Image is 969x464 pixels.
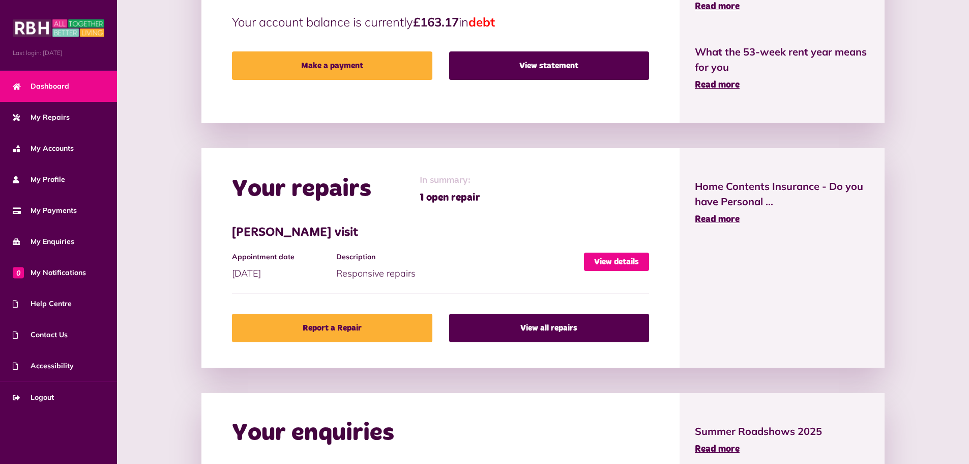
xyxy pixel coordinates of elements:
span: My Notifications [13,267,86,278]
img: MyRBH [13,18,104,38]
a: Make a payment [232,51,432,80]
span: What the 53-week rent year means for you [695,44,869,75]
span: Read more [695,80,740,90]
span: In summary: [420,174,480,187]
h4: Description [336,253,579,261]
span: Contact Us [13,330,68,340]
span: My Profile [13,174,65,185]
span: Accessibility [13,361,74,371]
span: My Repairs [13,112,70,123]
span: Help Centre [13,298,72,309]
h2: Your enquiries [232,419,394,448]
span: Last login: [DATE] [13,48,104,58]
span: debt [468,14,495,30]
a: What the 53-week rent year means for you Read more [695,44,869,92]
div: [DATE] [232,253,336,280]
span: 0 [13,267,24,278]
a: Report a Repair [232,314,432,342]
span: My Accounts [13,143,74,154]
span: Summer Roadshows 2025 [695,424,869,439]
span: Read more [695,445,740,454]
a: Home Contents Insurance - Do you have Personal ... Read more [695,179,869,227]
strong: £163.17 [413,14,459,30]
span: Read more [695,215,740,224]
span: 1 open repair [420,190,480,205]
div: Responsive repairs [336,253,584,280]
h3: [PERSON_NAME] visit [232,226,649,240]
span: My Payments [13,205,77,216]
a: Summer Roadshows 2025 Read more [695,424,869,456]
span: Home Contents Insurance - Do you have Personal ... [695,179,869,209]
span: Read more [695,2,740,11]
a: View details [584,253,649,271]
h2: Your repairs [232,175,371,204]
span: Logout [13,392,54,403]
span: My Enquiries [13,236,74,247]
p: Your account balance is currently in [232,13,649,31]
a: View statement [449,51,649,80]
h4: Appointment date [232,253,331,261]
span: Dashboard [13,81,69,92]
a: View all repairs [449,314,649,342]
